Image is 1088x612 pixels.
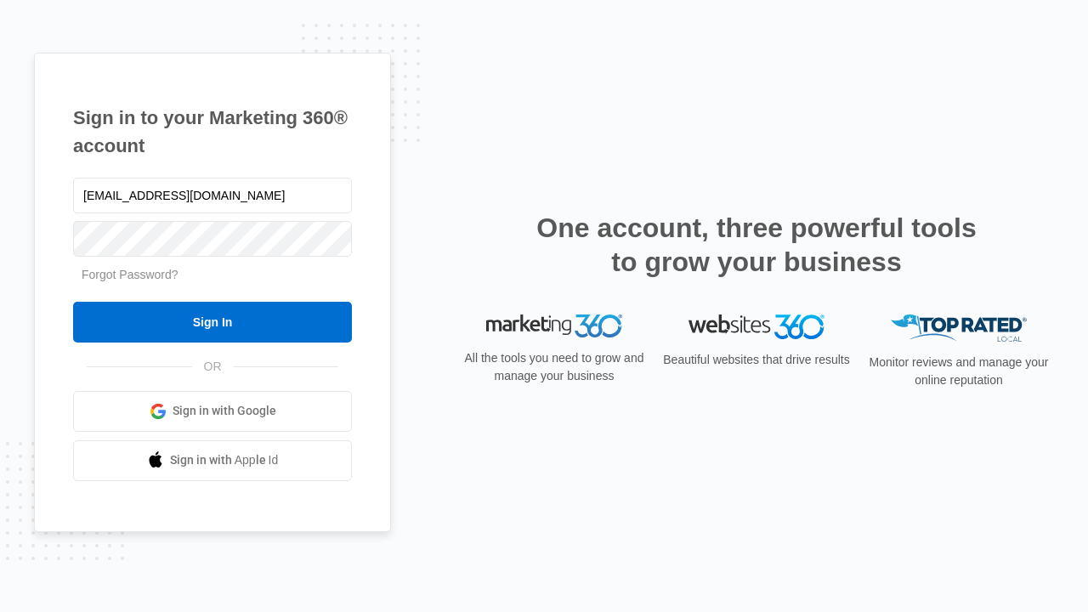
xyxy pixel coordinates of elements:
[864,354,1054,389] p: Monitor reviews and manage your online reputation
[891,314,1027,343] img: Top Rated Local
[688,314,824,339] img: Websites 360
[531,211,982,279] h2: One account, three powerful tools to grow your business
[73,302,352,343] input: Sign In
[73,104,352,160] h1: Sign in to your Marketing 360® account
[82,268,178,281] a: Forgot Password?
[73,440,352,481] a: Sign in with Apple Id
[73,178,352,213] input: Email
[661,351,852,369] p: Beautiful websites that drive results
[192,358,234,376] span: OR
[459,349,649,385] p: All the tools you need to grow and manage your business
[173,402,276,420] span: Sign in with Google
[170,451,279,469] span: Sign in with Apple Id
[73,391,352,432] a: Sign in with Google
[486,314,622,338] img: Marketing 360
